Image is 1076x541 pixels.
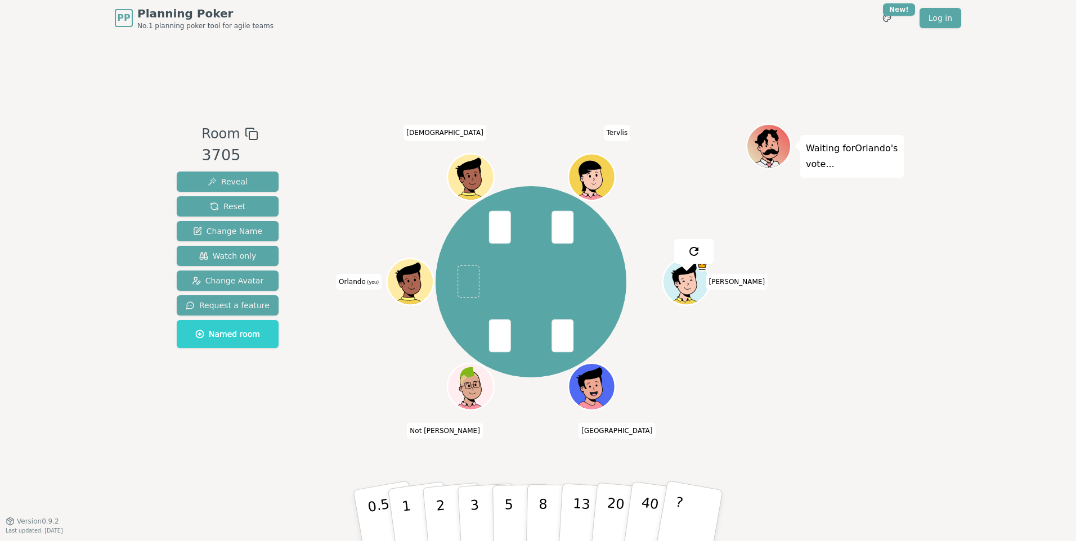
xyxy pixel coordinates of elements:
span: Change Name [193,226,262,237]
span: Click to change your name [403,125,486,141]
button: Click to change your avatar [388,260,432,304]
span: Watch only [199,250,257,262]
span: Reset [210,201,245,212]
span: Click to change your name [407,423,483,439]
div: New! [883,3,915,16]
button: Request a feature [177,295,279,315]
span: Named room [195,328,260,340]
span: Click to change your name [604,125,631,141]
button: Version0.9.2 [6,517,59,526]
span: PP [117,11,130,25]
span: Reveal [208,176,248,187]
button: Change Name [177,221,279,241]
button: Change Avatar [177,270,279,291]
button: Reveal [177,172,279,192]
span: Click to change your name [336,274,382,290]
span: Justin is the host [696,260,708,272]
span: Click to change your name [706,274,768,290]
button: New! [877,8,897,28]
span: Last updated: [DATE] [6,528,63,534]
button: Watch only [177,246,279,266]
div: 3705 [201,144,258,167]
p: Waiting for Orlando 's vote... [806,141,898,172]
button: Named room [177,320,279,348]
span: Click to change your name [579,423,655,439]
a: Log in [920,8,961,28]
span: (you) [366,280,379,285]
span: No.1 planning poker tool for agile teams [137,21,274,30]
span: Version 0.9.2 [17,517,59,526]
button: Reset [177,196,279,217]
span: Change Avatar [192,275,264,286]
span: Room [201,124,240,144]
span: Request a feature [186,300,270,311]
img: reset [687,245,701,258]
a: PPPlanning PokerNo.1 planning poker tool for agile teams [115,6,274,30]
span: Planning Poker [137,6,274,21]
